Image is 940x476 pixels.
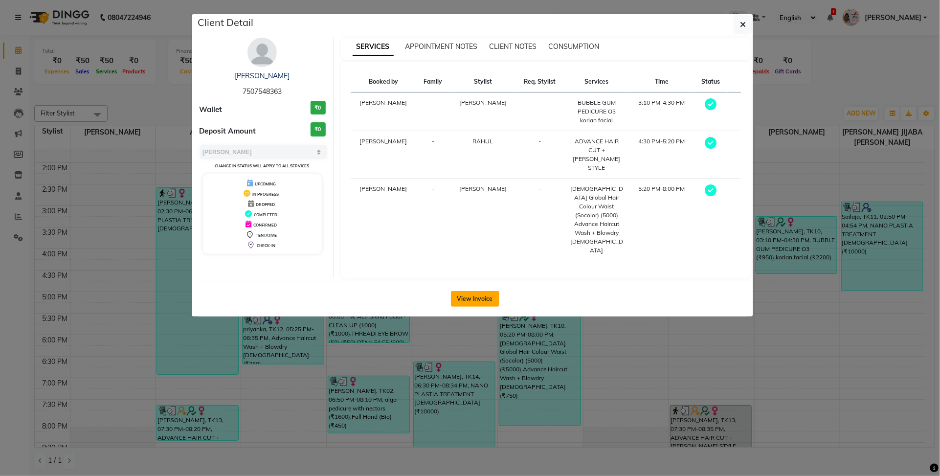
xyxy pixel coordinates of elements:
[311,122,326,136] h3: ₹0
[311,101,326,115] h3: ₹0
[416,179,450,261] td: -
[253,223,277,227] span: CONFIRMED
[235,71,290,80] a: [PERSON_NAME]
[255,181,276,186] span: UPCOMING
[629,71,694,92] th: Time
[459,185,507,192] span: [PERSON_NAME]
[243,87,282,96] span: 7507548363
[629,92,694,131] td: 3:10 PM-4:30 PM
[351,92,417,131] td: [PERSON_NAME]
[516,179,564,261] td: -
[353,38,394,56] span: SERVICES
[570,116,624,125] div: korian facial
[257,243,275,248] span: CHECK-IN
[570,98,624,116] div: BUBBLE GUM PEDICURE O3
[516,92,564,131] td: -
[198,15,253,30] h5: Client Detail
[549,42,600,51] span: CONSUMPTION
[247,38,277,67] img: avatar
[450,71,516,92] th: Stylist
[570,137,624,172] div: ADVANCE HAIR CUT +[PERSON_NAME] STYLE
[451,291,499,307] button: View Invoice
[564,71,629,92] th: Services
[472,137,493,145] span: RAHUL
[416,71,450,92] th: Family
[516,71,564,92] th: Req. Stylist
[516,131,564,179] td: -
[252,192,279,197] span: IN PROGRESS
[629,179,694,261] td: 5:20 PM-8:00 PM
[694,71,728,92] th: Status
[490,42,537,51] span: CLIENT NOTES
[256,202,275,207] span: DROPPED
[215,163,310,168] small: Change in status will apply to all services.
[570,184,624,220] div: [DEMOGRAPHIC_DATA] Global Hair Colour Waist (Socolor) (5000)
[405,42,478,51] span: APPOINTMENT NOTES
[459,99,507,106] span: [PERSON_NAME]
[629,131,694,179] td: 4:30 PM-5:20 PM
[256,233,277,238] span: TENTATIVE
[199,126,256,137] span: Deposit Amount
[416,131,450,179] td: -
[199,104,222,115] span: Wallet
[254,212,277,217] span: COMPLETED
[570,220,624,255] div: Advance Haircut Wash + Blowdry [DEMOGRAPHIC_DATA]
[416,92,450,131] td: -
[351,179,417,261] td: [PERSON_NAME]
[351,71,417,92] th: Booked by
[351,131,417,179] td: [PERSON_NAME]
